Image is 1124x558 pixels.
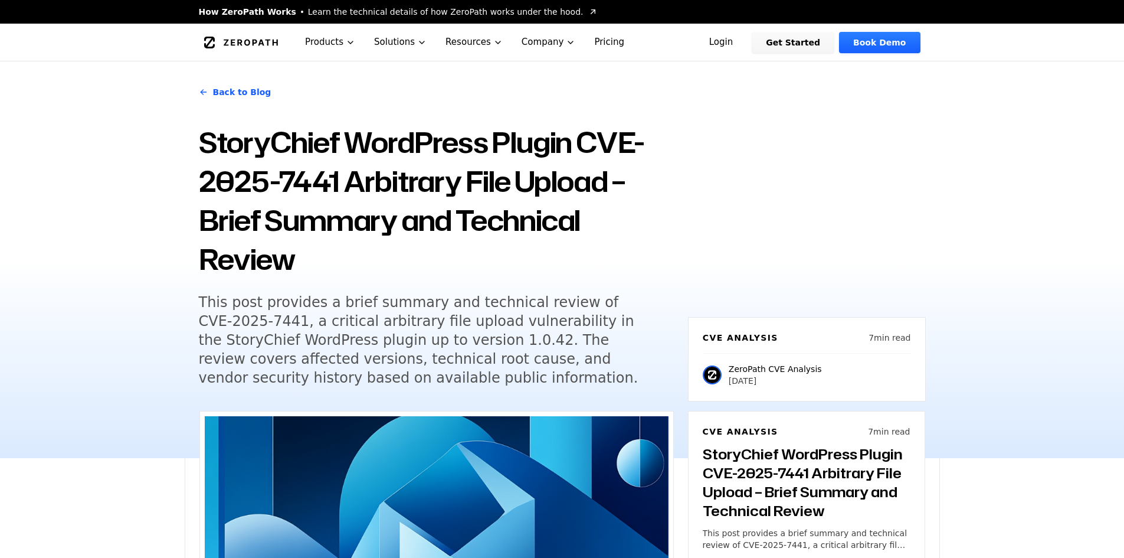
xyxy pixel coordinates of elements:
[365,24,436,61] button: Solutions
[308,6,584,18] span: Learn the technical details of how ZeroPath works under the hood.
[436,24,512,61] button: Resources
[868,426,910,438] p: 7 min read
[752,32,834,53] a: Get Started
[839,32,920,53] a: Book Demo
[729,375,822,387] p: [DATE]
[695,32,748,53] a: Login
[703,426,778,438] h6: CVE Analysis
[703,366,722,384] img: ZeroPath CVE Analysis
[869,332,910,344] p: 7 min read
[199,6,598,18] a: How ZeroPath WorksLearn the technical details of how ZeroPath works under the hood.
[296,24,365,61] button: Products
[729,363,822,375] p: ZeroPath CVE Analysis
[585,24,634,61] a: Pricing
[199,293,652,387] h5: This post provides a brief summary and technical review of CVE-2025-7441, a critical arbitrary fi...
[703,332,778,344] h6: CVE Analysis
[185,24,940,61] nav: Global
[199,123,674,279] h1: StoryChief WordPress Plugin CVE-2025-7441 Arbitrary File Upload – Brief Summary and Technical Review
[512,24,585,61] button: Company
[703,445,910,520] h3: StoryChief WordPress Plugin CVE-2025-7441 Arbitrary File Upload – Brief Summary and Technical Review
[199,6,296,18] span: How ZeroPath Works
[199,76,271,109] a: Back to Blog
[703,527,910,551] p: This post provides a brief summary and technical review of CVE-2025-7441, a critical arbitrary fi...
